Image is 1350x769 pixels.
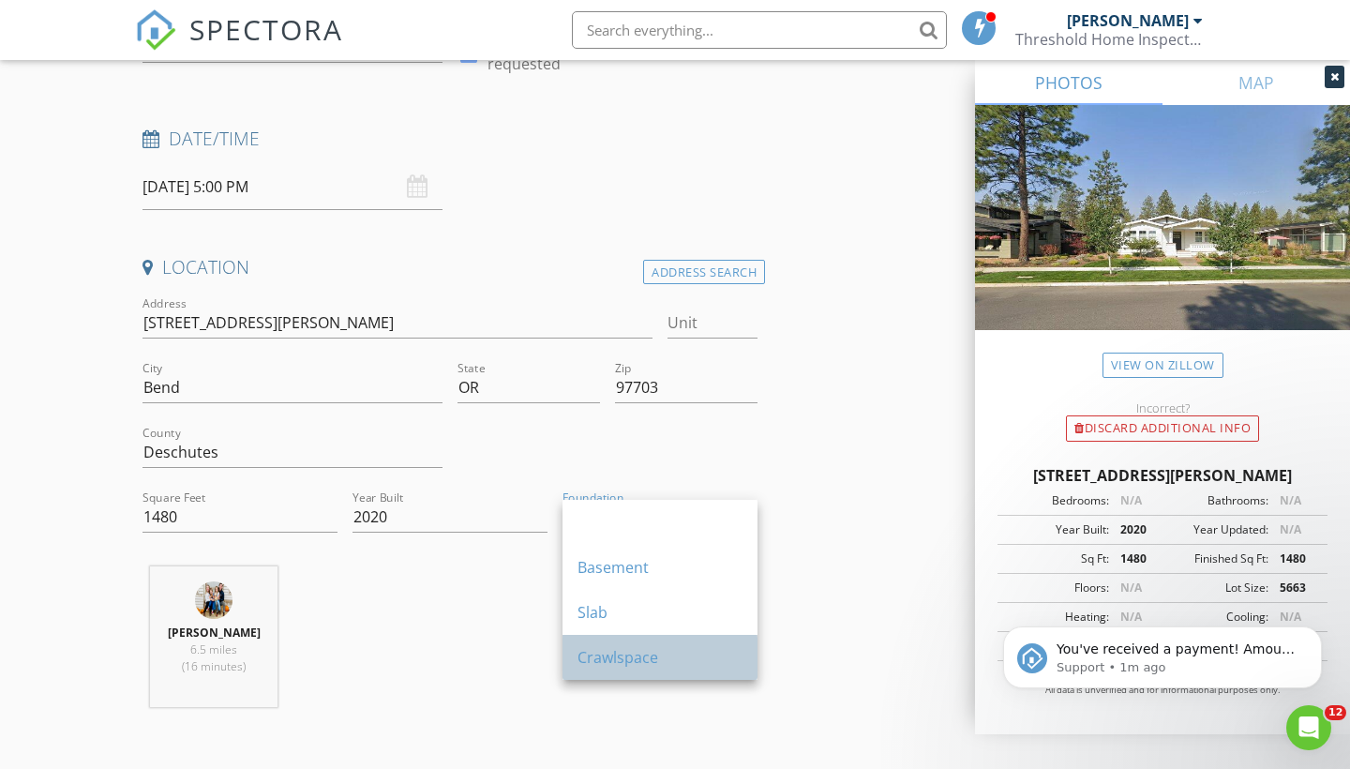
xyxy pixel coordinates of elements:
[190,641,237,657] span: 6.5 miles
[182,658,246,674] span: (16 minutes)
[142,255,757,279] h4: Location
[577,601,742,624] div: Slab
[195,581,232,619] img: img_8042.jpeg
[1268,580,1322,596] div: 5663
[135,9,176,51] img: The Best Home Inspection Software - Spectora
[1162,521,1268,538] div: Year Updated:
[1003,492,1109,509] div: Bedrooms:
[975,587,1350,718] iframe: Intercom notifications message
[1003,550,1109,567] div: Sq Ft:
[142,127,757,151] h4: Date/Time
[1162,550,1268,567] div: Finished Sq Ft:
[1102,353,1223,378] a: View on Zillow
[975,105,1350,375] img: streetview
[168,625,261,641] strong: [PERSON_NAME]
[487,36,757,73] label: [PERSON_NAME] specifically requested
[1162,580,1268,596] div: Lot Size:
[643,260,765,285] div: Address Search
[1286,705,1331,750] iframe: Intercom live chat
[975,60,1162,105] a: PHOTOS
[142,164,442,210] input: Select date
[135,25,343,65] a: SPECTORA
[997,464,1327,487] div: [STREET_ADDRESS][PERSON_NAME]
[1109,550,1162,567] div: 1480
[1280,492,1301,508] span: N/A
[1120,580,1142,596] span: N/A
[577,556,742,579] div: Basement
[1162,492,1268,509] div: Bathrooms:
[189,9,343,49] span: SPECTORA
[1268,550,1322,567] div: 1480
[572,11,947,49] input: Search everything...
[1109,521,1162,538] div: 2020
[577,646,742,669] div: Crawlspace
[1066,415,1259,442] div: Discard Additional info
[1162,60,1350,105] a: MAP
[975,400,1350,415] div: Incorrect?
[1280,521,1301,537] span: N/A
[1120,492,1142,508] span: N/A
[1067,11,1189,30] div: [PERSON_NAME]
[1325,705,1346,720] span: 12
[1015,30,1203,49] div: Threshold Home Inspections, LLC
[1003,521,1109,538] div: Year Built:
[1003,580,1109,596] div: Floors:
